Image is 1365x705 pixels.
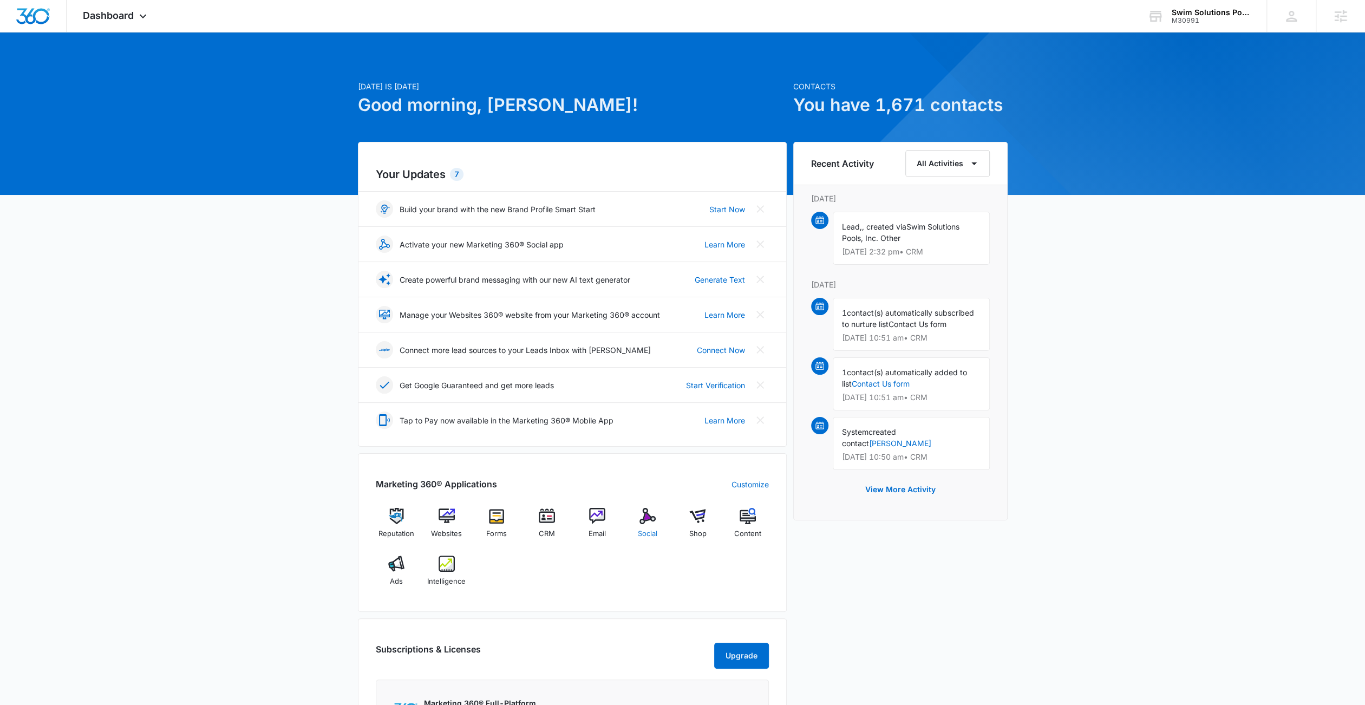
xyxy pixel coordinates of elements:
[358,81,787,92] p: [DATE] is [DATE]
[400,239,564,250] p: Activate your new Marketing 360® Social app
[704,309,745,321] a: Learn More
[539,528,555,539] span: CRM
[811,193,990,204] p: [DATE]
[714,643,769,669] button: Upgrade
[427,576,466,587] span: Intelligence
[1172,17,1251,24] div: account id
[400,415,613,426] p: Tap to Pay now available in the Marketing 360® Mobile App
[752,376,769,394] button: Close
[431,528,462,539] span: Websites
[869,439,931,448] a: [PERSON_NAME]
[811,157,874,170] h6: Recent Activity
[734,528,761,539] span: Content
[842,248,981,256] p: [DATE] 2:32 pm • CRM
[376,556,417,595] a: Ads
[450,168,463,181] div: 7
[486,528,507,539] span: Forms
[709,204,745,215] a: Start Now
[376,508,417,547] a: Reputation
[83,10,134,21] span: Dashboard
[862,222,906,231] span: , created via
[1172,8,1251,17] div: account name
[842,453,981,461] p: [DATE] 10:50 am • CRM
[400,380,554,391] p: Get Google Guaranteed and get more leads
[400,344,651,356] p: Connect more lead sources to your Leads Inbox with [PERSON_NAME]
[476,508,518,547] a: Forms
[378,528,414,539] span: Reputation
[842,427,868,436] span: System
[854,476,946,502] button: View More Activity
[589,528,606,539] span: Email
[842,368,967,388] span: contact(s) automatically added to list
[390,576,403,587] span: Ads
[400,204,596,215] p: Build your brand with the new Brand Profile Smart Start
[426,556,467,595] a: Intelligence
[376,478,497,491] h2: Marketing 360® Applications
[400,309,660,321] p: Manage your Websites 360® website from your Marketing 360® account
[577,508,618,547] a: Email
[697,344,745,356] a: Connect Now
[732,479,769,490] a: Customize
[811,279,990,290] p: [DATE]
[842,308,847,317] span: 1
[695,274,745,285] a: Generate Text
[752,412,769,429] button: Close
[400,274,630,285] p: Create powerful brand messaging with our new AI text generator
[426,508,467,547] a: Websites
[638,528,657,539] span: Social
[376,643,481,664] h2: Subscriptions & Licenses
[852,379,910,388] a: Contact Us form
[793,81,1008,92] p: Contacts
[842,308,974,329] span: contact(s) automatically subscribed to nurture list
[689,528,706,539] span: Shop
[752,341,769,358] button: Close
[842,368,847,377] span: 1
[704,415,745,426] a: Learn More
[842,394,981,401] p: [DATE] 10:51 am • CRM
[889,319,946,329] span: Contact Us form
[842,427,896,448] span: created contact
[686,380,745,391] a: Start Verification
[842,222,862,231] span: Lead,
[752,236,769,253] button: Close
[752,200,769,218] button: Close
[526,508,568,547] a: CRM
[677,508,719,547] a: Shop
[626,508,668,547] a: Social
[358,92,787,118] h1: Good morning, [PERSON_NAME]!
[752,271,769,288] button: Close
[905,150,990,177] button: All Activities
[752,306,769,323] button: Close
[793,92,1008,118] h1: You have 1,671 contacts
[727,508,769,547] a: Content
[704,239,745,250] a: Learn More
[842,334,981,342] p: [DATE] 10:51 am • CRM
[376,166,769,182] h2: Your Updates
